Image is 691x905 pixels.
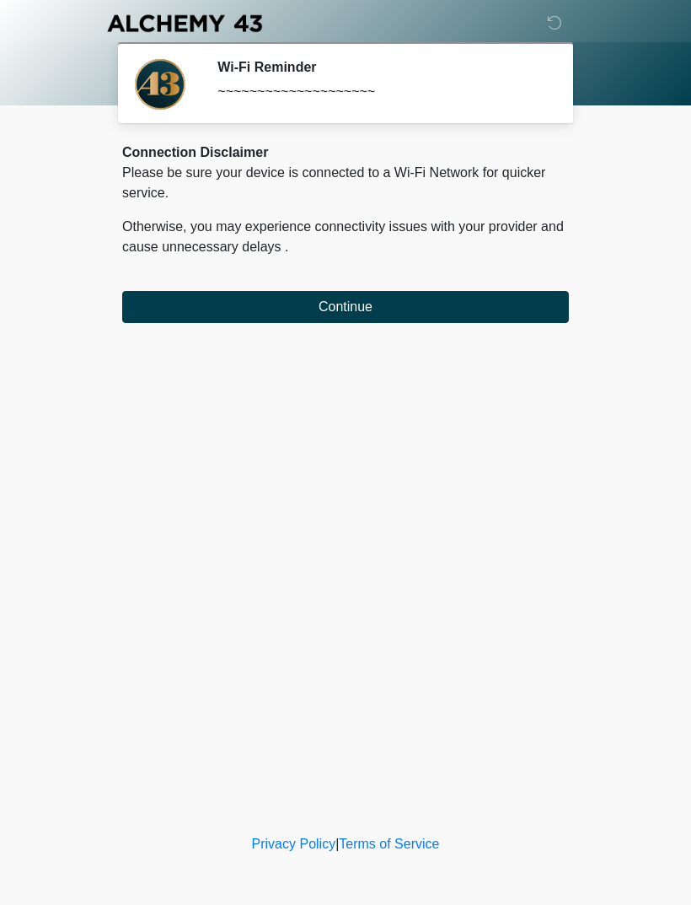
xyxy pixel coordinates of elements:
div: Connection Disclaimer [122,143,569,163]
a: Terms of Service [339,837,439,851]
img: Alchemy 43 Logo [105,13,264,34]
a: Privacy Policy [252,837,336,851]
a: | [335,837,339,851]
p: Please be sure your device is connected to a Wi-Fi Network for quicker service. [122,163,569,203]
img: Agent Avatar [135,59,185,110]
div: ~~~~~~~~~~~~~~~~~~~~ [217,82,544,102]
button: Continue [122,291,569,323]
h2: Wi-Fi Reminder [217,59,544,75]
p: Otherwise, you may experience connectivity issues with your provider and cause unnecessary delays . [122,217,569,257]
